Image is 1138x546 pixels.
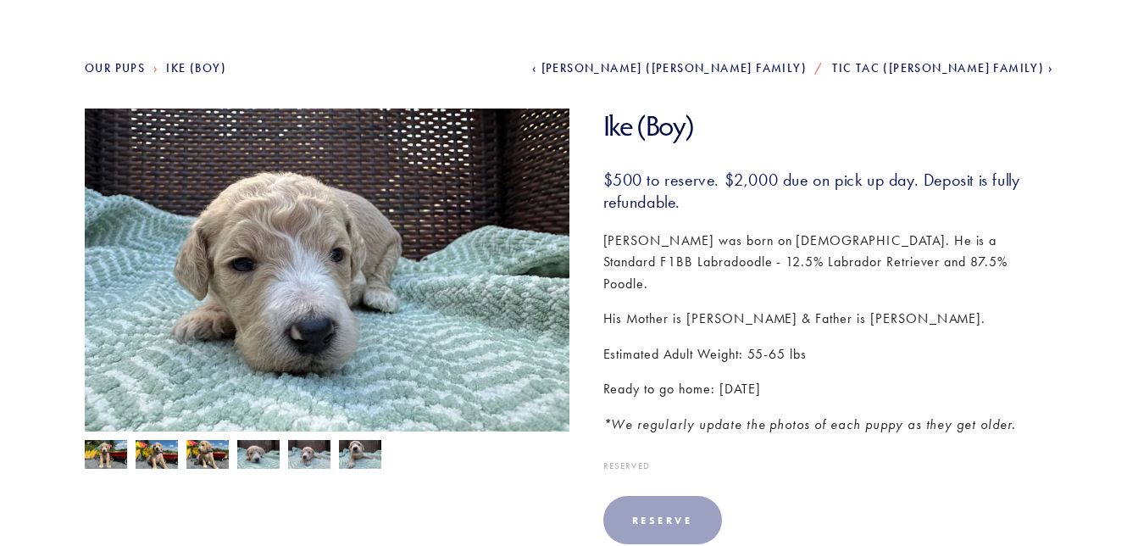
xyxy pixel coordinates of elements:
p: His Mother is [PERSON_NAME] & Father is [PERSON_NAME]. [603,308,1054,330]
p: Estimated Adult Weight: 55-65 lbs [603,343,1054,365]
a: Our Pups [85,61,145,75]
span: Tic Tac ([PERSON_NAME] Family) [832,61,1044,75]
p: [PERSON_NAME] was born on [DEMOGRAPHIC_DATA]. He is a Standard F1BB Labradoodle - 12.5% Labrador ... [603,230,1054,295]
img: Ike 5.jpg [186,440,229,472]
div: Reserve [603,496,722,544]
img: Ike 3.jpg [339,440,381,472]
img: Ike 6.jpg [136,440,178,472]
h3: $500 to reserve. $2,000 due on pick up day. Deposit is fully refundable. [603,169,1054,213]
a: Ike (Boy) [166,61,226,75]
a: [PERSON_NAME] ([PERSON_NAME] Family) [532,61,807,75]
img: Ike 2.jpg [288,440,330,472]
p: Ready to go home: [DATE] [603,378,1054,400]
h1: Ike (Boy) [603,109,1054,143]
em: *We regularly update the photos of each puppy as they get older. [603,416,1016,432]
div: Reserve [632,514,693,526]
img: Ike 1.jpg [85,88,569,452]
a: Tic Tac ([PERSON_NAME] Family) [832,61,1053,75]
img: Ike 4.jpg [85,440,127,472]
img: Ike 1.jpg [237,438,280,471]
span: [PERSON_NAME] ([PERSON_NAME] Family) [541,61,807,75]
div: Reserved [603,461,1054,471]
